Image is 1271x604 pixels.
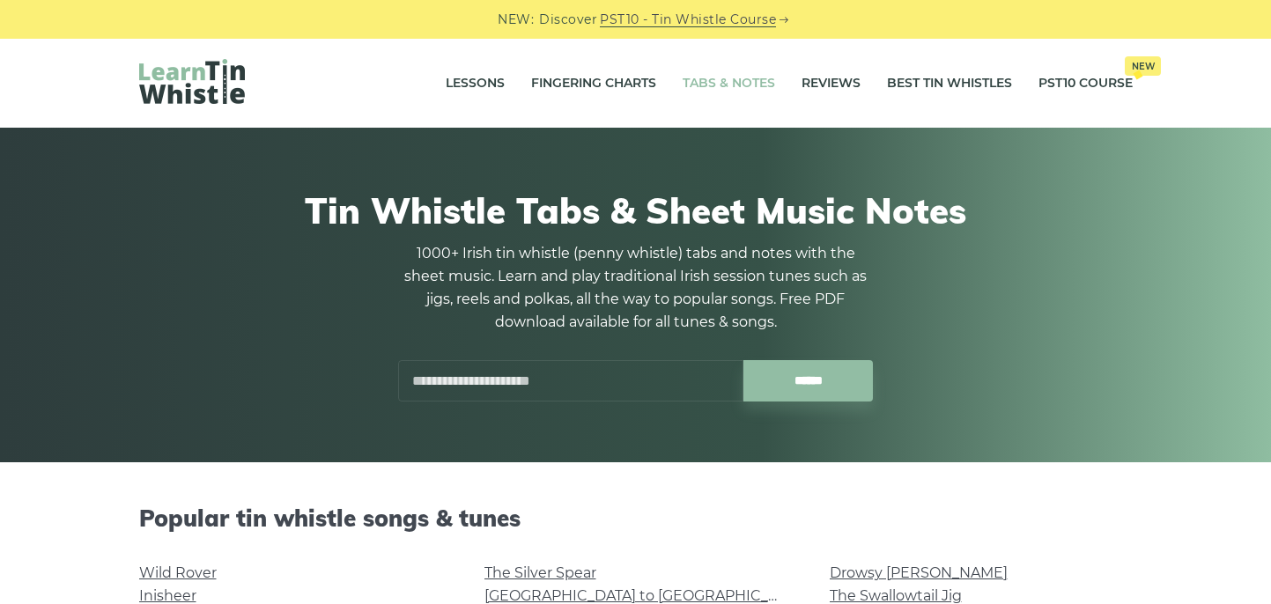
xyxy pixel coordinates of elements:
span: New [1125,56,1161,76]
a: PST10 CourseNew [1038,62,1133,106]
a: Tabs & Notes [683,62,775,106]
a: The Swallowtail Jig [830,587,962,604]
a: Reviews [802,62,861,106]
a: Inisheer [139,587,196,604]
a: The Silver Spear [484,564,596,581]
p: 1000+ Irish tin whistle (penny whistle) tabs and notes with the sheet music. Learn and play tradi... [398,242,874,334]
h1: Tin Whistle Tabs & Sheet Music Notes [139,189,1133,232]
a: Drowsy [PERSON_NAME] [830,564,1008,581]
a: Lessons [446,62,505,106]
a: Wild Rover [139,564,217,581]
a: Best Tin Whistles [887,62,1012,106]
a: Fingering Charts [531,62,656,106]
img: LearnTinWhistle.com [139,59,245,104]
h2: Popular tin whistle songs & tunes [139,505,1133,532]
a: [GEOGRAPHIC_DATA] to [GEOGRAPHIC_DATA] [484,587,809,604]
